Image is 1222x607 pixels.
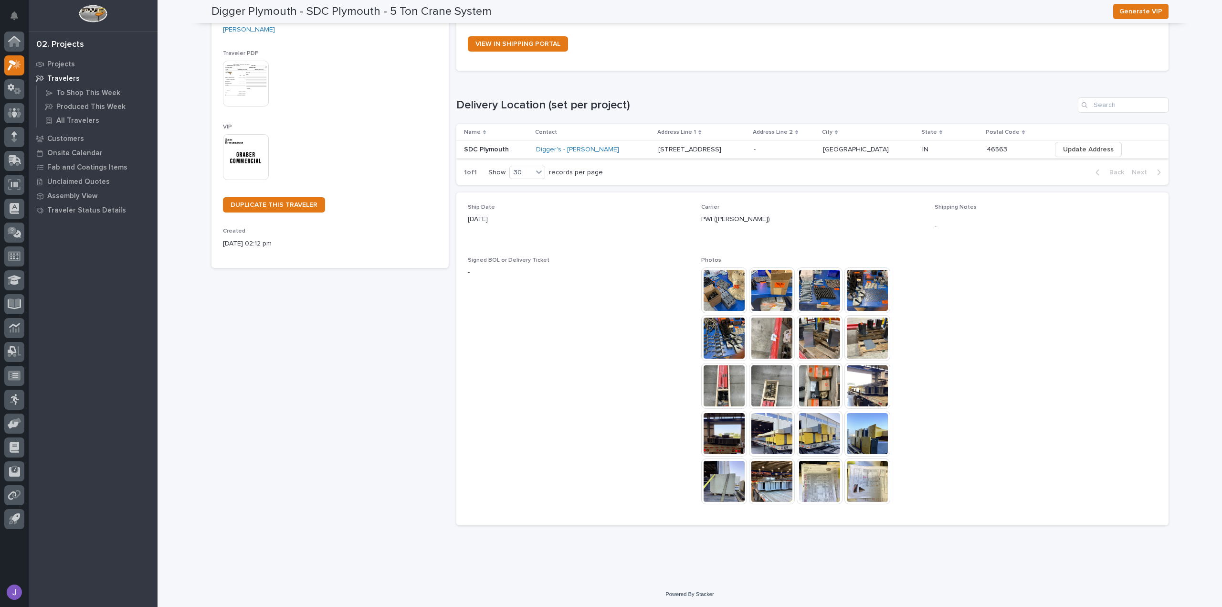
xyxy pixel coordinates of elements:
[468,267,690,277] p: -
[549,169,603,177] p: records per page
[29,203,158,217] a: Traveler Status Details
[1104,168,1124,177] span: Back
[1113,4,1169,19] button: Generate VIP
[822,127,832,138] p: City
[223,228,245,234] span: Created
[754,144,758,154] p: -
[231,202,317,208] span: DUPLICATE THIS TRAVELER
[823,144,891,154] p: [GEOGRAPHIC_DATA]
[1078,97,1169,113] input: Search
[56,117,99,125] p: All Travelers
[47,149,103,158] p: Onsite Calendar
[223,197,325,213] a: DUPLICATE THIS TRAVELER
[464,144,511,154] p: SDC Plymouth
[658,144,723,154] p: [STREET_ADDRESS]
[47,178,110,186] p: Unclaimed Quotes
[987,144,1009,154] p: 46563
[47,75,80,83] p: Travelers
[657,127,696,138] p: Address Line 1
[29,146,158,160] a: Onsite Calendar
[753,127,793,138] p: Address Line 2
[536,146,619,154] a: Digger's - [PERSON_NAME]
[456,141,1169,159] tr: SDC PlymouthSDC Plymouth Digger's - [PERSON_NAME] [STREET_ADDRESS][STREET_ADDRESS] -- [GEOGRAPHIC...
[986,127,1020,138] p: Postal Code
[701,204,719,210] span: Carrier
[1063,144,1114,155] span: Update Address
[47,192,97,201] p: Assembly View
[56,103,126,111] p: Produced This Week
[47,206,126,215] p: Traveler Status Details
[468,36,568,52] a: VIEW IN SHIPPING PORTAL
[79,5,107,22] img: Workspace Logo
[37,86,158,99] a: To Shop This Week
[37,114,158,127] a: All Travelers
[488,169,506,177] p: Show
[36,40,84,50] div: 02. Projects
[468,204,495,210] span: Ship Date
[935,204,977,210] span: Shipping Notes
[211,5,492,19] h2: Digger Plymouth - SDC Plymouth - 5 Ton Crane System
[37,100,158,113] a: Produced This Week
[47,163,127,172] p: Fab and Coatings Items
[935,221,1157,231] p: -
[1128,168,1169,177] button: Next
[1088,168,1128,177] button: Back
[47,60,75,69] p: Projects
[468,214,690,224] p: [DATE]
[4,6,24,26] button: Notifications
[665,591,714,597] a: Powered By Stacker
[47,135,84,143] p: Customers
[1119,6,1162,17] span: Generate VIP
[464,127,481,138] p: Name
[701,257,721,263] span: Photos
[701,214,923,224] p: PWI ([PERSON_NAME])
[510,168,533,178] div: 30
[456,161,485,184] p: 1 of 1
[1055,142,1122,157] button: Update Address
[29,189,158,203] a: Assembly View
[535,127,557,138] p: Contact
[29,160,158,174] a: Fab and Coatings Items
[922,144,930,154] p: IN
[56,89,120,97] p: To Shop This Week
[223,239,437,249] p: [DATE] 02:12 pm
[921,127,937,138] p: State
[223,124,232,130] span: VIP
[456,98,1074,112] h1: Delivery Location (set per project)
[29,131,158,146] a: Customers
[29,71,158,85] a: Travelers
[4,582,24,602] button: users-avatar
[223,51,258,56] span: Traveler PDF
[29,57,158,71] a: Projects
[12,11,24,27] div: Notifications
[223,25,275,35] a: [PERSON_NAME]
[475,41,560,47] span: VIEW IN SHIPPING PORTAL
[1132,168,1153,177] span: Next
[468,257,549,263] span: Signed BOL or Delivery Ticket
[29,174,158,189] a: Unclaimed Quotes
